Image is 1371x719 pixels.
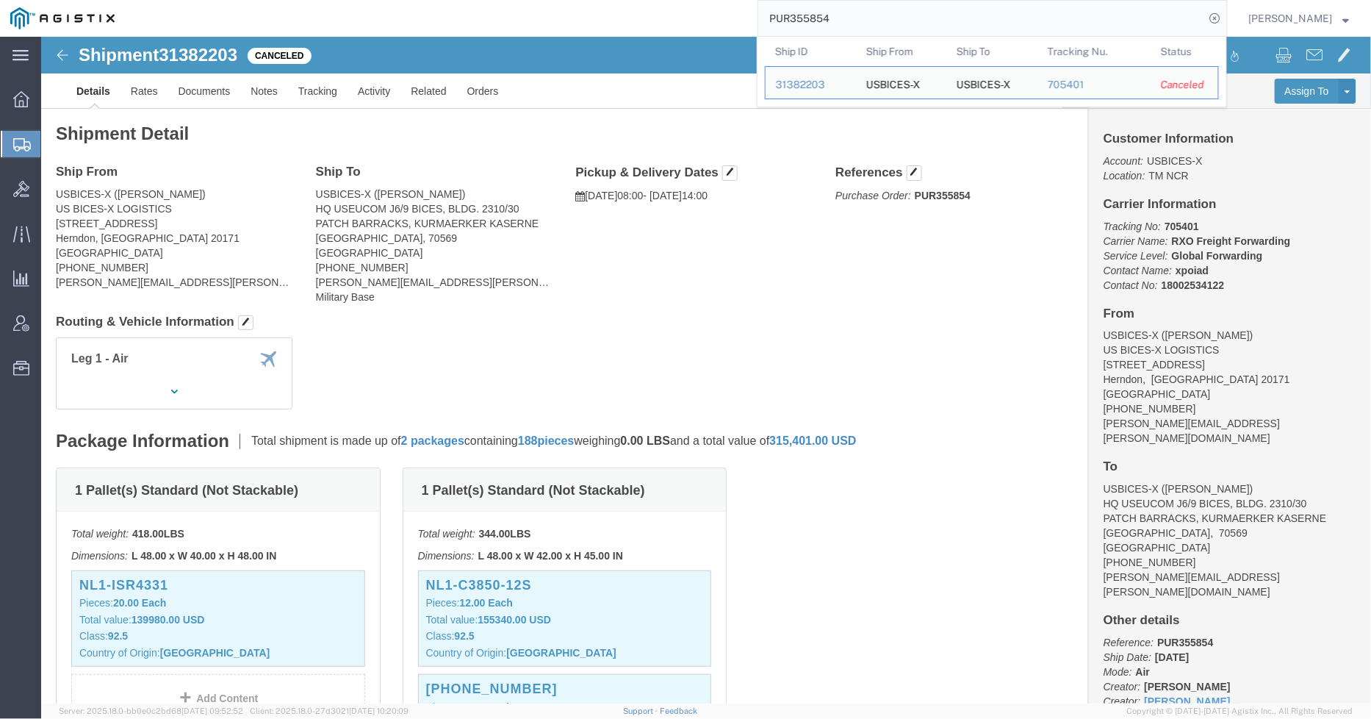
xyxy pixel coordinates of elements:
[765,37,856,66] th: Ship ID
[1151,37,1219,66] th: Status
[1037,37,1151,66] th: Tracking Nu.
[623,707,660,715] a: Support
[946,37,1037,66] th: Ship To
[1248,10,1350,27] button: [PERSON_NAME]
[1249,10,1333,26] span: Andrew Wacyra
[957,67,1011,99] div: USBICES-X
[41,37,1371,704] iframe: FS Legacy Container
[660,707,697,715] a: Feedback
[776,77,846,93] div: 31382203
[765,37,1226,107] table: Search Results
[250,707,409,715] span: Client: 2025.18.0-27d3021
[1127,705,1353,718] span: Copyright © [DATE]-[DATE] Agistix Inc., All Rights Reserved
[758,1,1205,36] input: Search for shipment number, reference number
[10,7,115,29] img: logo
[59,707,243,715] span: Server: 2025.18.0-bb0e0c2bd68
[866,67,921,99] div: USBICES-X
[1161,77,1208,93] div: Canceled
[349,707,409,715] span: [DATE] 10:20:09
[1048,77,1141,93] div: 705401
[181,707,243,715] span: [DATE] 09:52:52
[856,37,947,66] th: Ship From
